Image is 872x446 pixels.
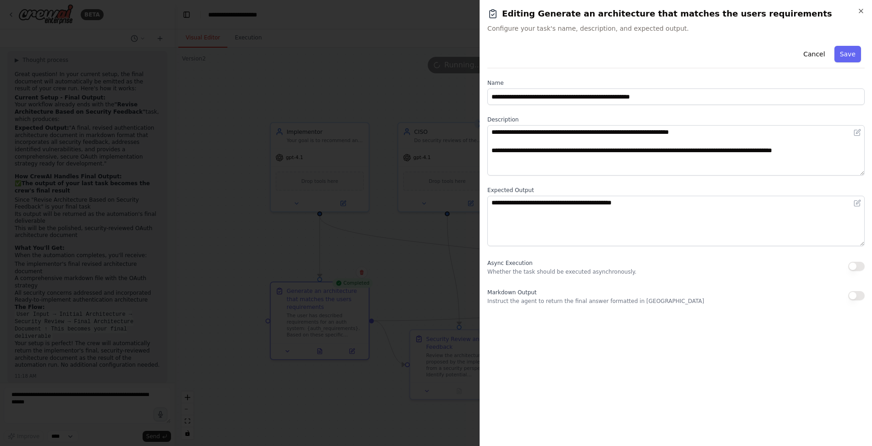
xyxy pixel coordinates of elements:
p: Instruct the agent to return the final answer formatted in [GEOGRAPHIC_DATA] [487,297,704,305]
label: Description [487,116,865,123]
button: Save [834,46,861,62]
span: Async Execution [487,260,532,266]
label: Name [487,79,865,87]
span: Markdown Output [487,289,536,296]
button: Open in editor [852,127,863,138]
span: Configure your task's name, description, and expected output. [487,24,865,33]
h2: Editing Generate an architecture that matches the users requirements [487,7,865,20]
button: Cancel [798,46,830,62]
p: Whether the task should be executed asynchronously. [487,268,636,275]
label: Expected Output [487,187,865,194]
button: Open in editor [852,198,863,209]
